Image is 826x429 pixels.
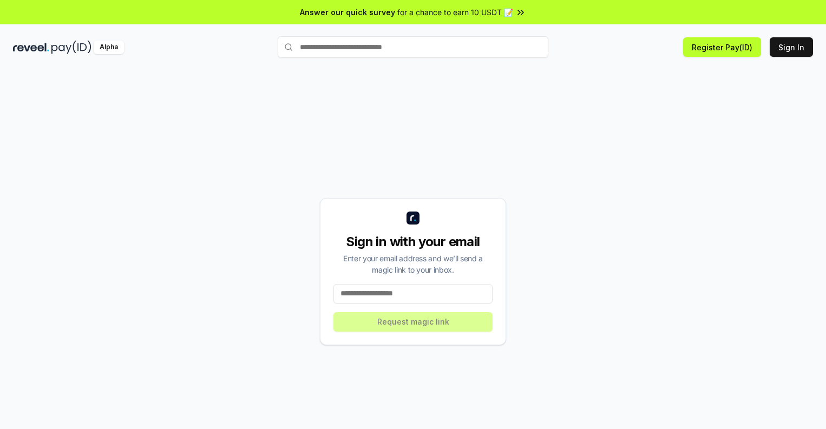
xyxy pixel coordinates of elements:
img: logo_small [407,212,419,225]
img: reveel_dark [13,41,49,54]
img: pay_id [51,41,91,54]
span: for a chance to earn 10 USDT 📝 [397,6,513,18]
div: Sign in with your email [333,233,493,250]
button: Register Pay(ID) [683,37,761,57]
button: Sign In [770,37,813,57]
div: Alpha [94,41,124,54]
span: Answer our quick survey [300,6,395,18]
div: Enter your email address and we’ll send a magic link to your inbox. [333,253,493,275]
